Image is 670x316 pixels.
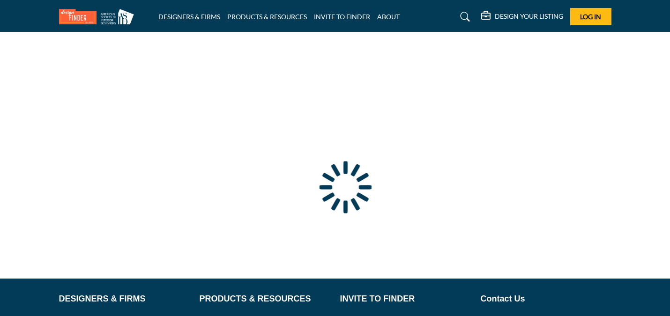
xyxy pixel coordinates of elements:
div: DESIGN YOUR LISTING [481,11,563,22]
a: DESIGNERS & FIRMS [158,13,220,21]
span: Log In [580,13,601,21]
a: Search [451,9,476,24]
img: Site Logo [59,9,139,24]
a: DESIGNERS & FIRMS [59,293,190,305]
a: PRODUCTS & RESOURCES [200,293,330,305]
a: INVITE TO FINDER [340,293,471,305]
h5: DESIGN YOUR LISTING [495,12,563,21]
a: ABOUT [377,13,400,21]
a: Contact Us [481,293,611,305]
a: INVITE TO FINDER [314,13,370,21]
button: Log In [570,8,611,25]
a: PRODUCTS & RESOURCES [227,13,307,21]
